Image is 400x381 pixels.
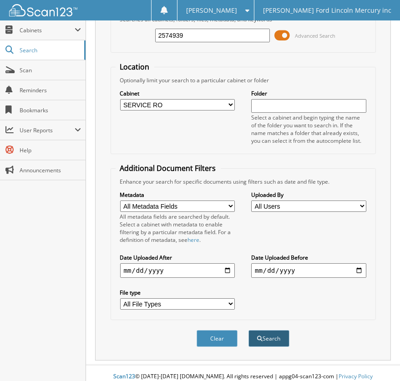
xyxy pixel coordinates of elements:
[251,90,366,97] label: Folder
[120,263,235,278] input: start
[197,330,238,347] button: Clear
[120,213,235,244] div: All metadata fields are searched by default. Select a cabinet with metadata to enable filtering b...
[263,8,391,13] span: [PERSON_NAME] Ford Lincoln Mercury inc
[188,236,200,244] a: here
[251,254,366,261] label: Date Uploaded Before
[116,178,371,185] div: Enhance your search for specific documents using filters such as date and file type.
[20,126,75,134] span: User Reports
[20,46,80,54] span: Search
[186,8,237,13] span: [PERSON_NAME]
[20,146,81,154] span: Help
[251,191,366,199] label: Uploaded By
[116,62,154,72] legend: Location
[116,76,371,84] div: Optionally limit your search to a particular cabinet or folder
[20,86,81,94] span: Reminders
[20,106,81,114] span: Bookmarks
[20,166,81,174] span: Announcements
[120,289,235,296] label: File type
[20,66,81,74] span: Scan
[354,337,400,381] iframe: Chat Widget
[116,163,221,173] legend: Additional Document Filters
[9,4,77,16] img: scan123-logo-white.svg
[120,90,235,97] label: Cabinet
[295,32,335,39] span: Advanced Search
[120,191,235,199] label: Metadata
[120,254,235,261] label: Date Uploaded After
[339,372,373,380] a: Privacy Policy
[113,372,135,380] span: Scan123
[20,26,75,34] span: Cabinets
[248,330,289,347] button: Search
[251,263,366,278] input: end
[251,114,366,145] div: Select a cabinet and begin typing the name of the folder you want to search in. If the name match...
